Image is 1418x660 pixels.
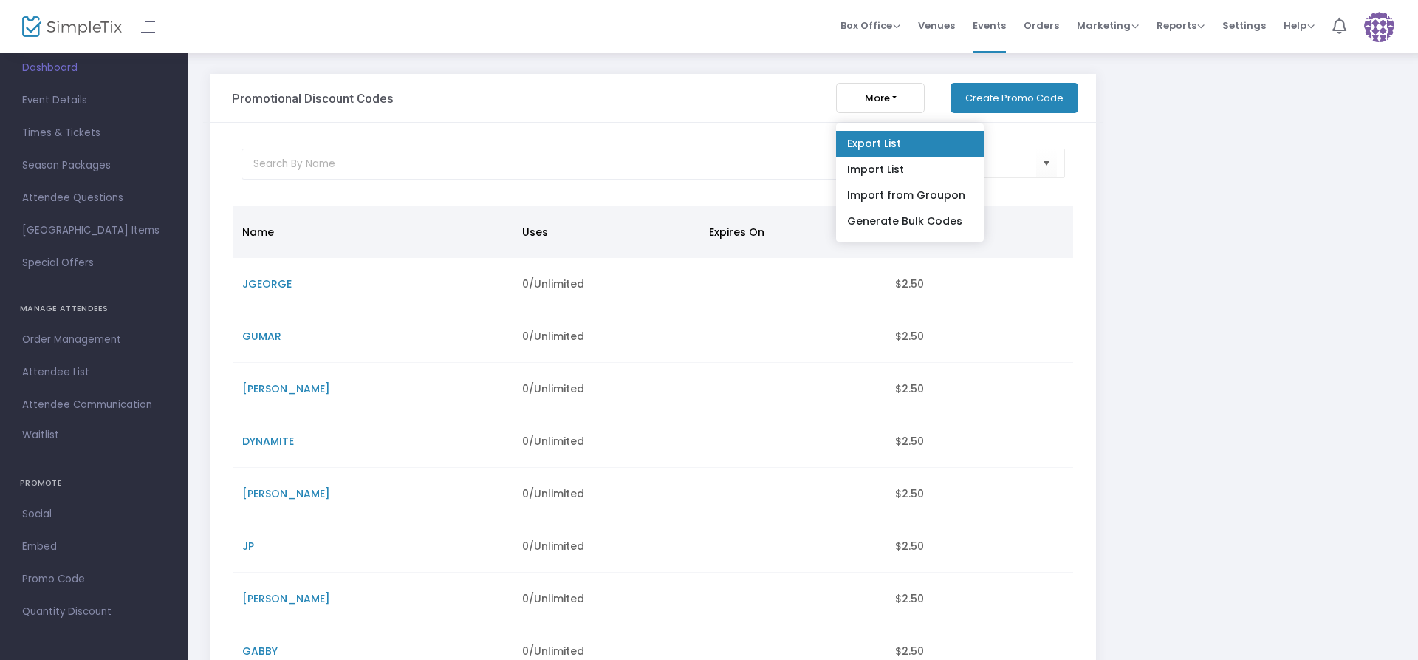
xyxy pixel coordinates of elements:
[522,644,584,659] span: 0/Unlimited
[522,539,584,554] span: 0/Unlimited
[242,486,330,501] span: [PERSON_NAME]
[22,221,166,240] span: [GEOGRAPHIC_DATA] Items
[895,591,924,606] span: $2.50
[973,7,1006,44] span: Events
[22,91,166,110] span: Event Details
[895,486,924,501] span: $2.50
[22,123,166,143] span: Times & Tickets
[522,381,584,396] span: 0/Unlimited
[522,591,584,606] span: 0/Unlimited
[836,208,984,234] a: Generate Bulk Codes
[242,591,330,606] span: [PERSON_NAME]
[522,276,584,291] span: 0/Unlimited
[242,644,278,659] span: GABBY
[22,505,166,524] span: Social
[840,18,900,33] span: Box Office
[22,330,166,350] span: Order Management
[836,131,984,157] a: Export List
[22,156,166,175] span: Season Packages
[836,183,984,208] a: Import from Groupon
[242,539,254,554] span: JP
[22,537,166,557] span: Embed
[895,381,924,396] span: $2.50
[22,58,166,78] span: Dashboard
[1157,18,1205,33] span: Reports
[242,225,274,239] span: Name
[1024,7,1059,44] span: Orders
[1222,7,1266,44] span: Settings
[22,395,166,415] span: Attendee Communication
[522,329,584,344] span: 0/Unlimited
[242,434,294,449] span: DYNAMITE
[895,329,924,344] span: $2.50
[895,434,924,449] span: $2.50
[22,602,166,622] span: Quantity Discount
[522,434,584,449] span: 0/Unlimited
[232,91,394,106] h3: Promotional Discount Codes
[242,329,281,344] span: GUMAR
[20,294,168,324] h4: MANAGE ATTENDEES
[895,276,924,291] span: $2.50
[242,381,330,396] span: [PERSON_NAME]
[22,428,59,443] span: Waitlist
[836,83,925,113] button: More
[895,644,924,659] span: $2.50
[1036,149,1057,179] button: Select
[242,149,856,180] input: Search By Name
[1284,18,1315,33] span: Help
[22,570,166,589] span: Promo Code
[20,469,168,498] h4: PROMOTE
[918,7,955,44] span: Venues
[895,539,924,554] span: $2.50
[22,363,166,382] span: Attendee List
[951,83,1078,113] button: Create Promo Code
[709,225,764,239] span: Expires On
[836,157,984,183] a: Import List
[242,276,292,291] span: JGEORGE
[1077,18,1139,33] span: Marketing
[22,188,166,208] span: Attendee Questions
[522,486,584,501] span: 0/Unlimited
[522,225,548,239] span: Uses
[22,254,166,273] span: Special Offers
